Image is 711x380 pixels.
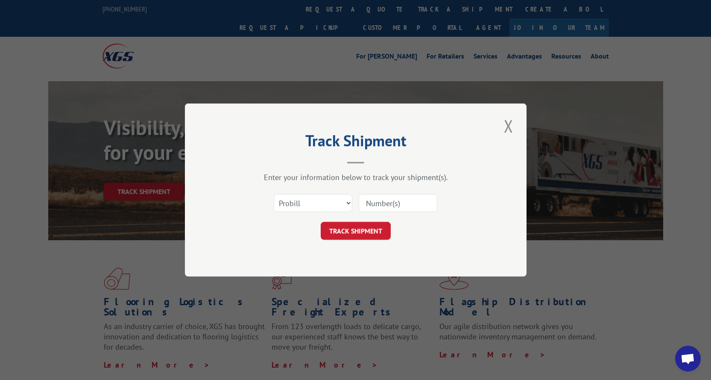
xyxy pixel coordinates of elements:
a: Open chat [675,346,701,371]
input: Number(s) [359,194,437,212]
button: TRACK SHIPMENT [321,222,391,240]
div: Enter your information below to track your shipment(s). [228,172,484,182]
button: Close modal [501,114,516,138]
h2: Track Shipment [228,135,484,151]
